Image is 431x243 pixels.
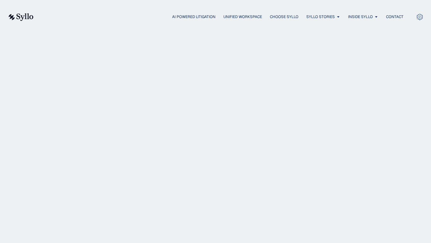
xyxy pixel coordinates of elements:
[306,14,335,20] a: Syllo Stories
[172,14,215,20] a: AI Powered Litigation
[270,14,298,20] a: Choose Syllo
[8,13,34,21] img: syllo
[386,14,403,20] a: Contact
[46,14,403,20] div: Menu Toggle
[46,14,403,20] nav: Menu
[348,14,373,20] a: Inside Syllo
[223,14,262,20] a: Unified Workspace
